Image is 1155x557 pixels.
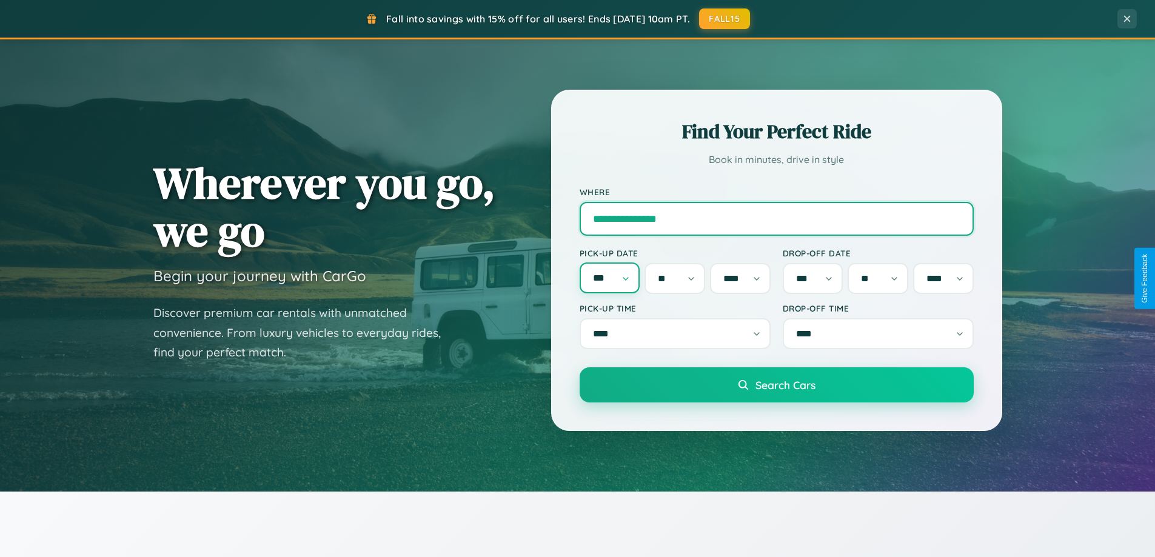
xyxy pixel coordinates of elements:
[153,267,366,285] h3: Begin your journey with CarGo
[1140,254,1149,303] div: Give Feedback
[580,248,771,258] label: Pick-up Date
[386,13,690,25] span: Fall into savings with 15% off for all users! Ends [DATE] 10am PT.
[153,159,495,255] h1: Wherever you go, we go
[580,151,974,168] p: Book in minutes, drive in style
[580,118,974,145] h2: Find Your Perfect Ride
[755,378,815,392] span: Search Cars
[580,187,974,197] label: Where
[153,303,457,362] p: Discover premium car rentals with unmatched convenience. From luxury vehicles to everyday rides, ...
[699,8,750,29] button: FALL15
[580,303,771,313] label: Pick-up Time
[783,248,974,258] label: Drop-off Date
[783,303,974,313] label: Drop-off Time
[580,367,974,402] button: Search Cars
